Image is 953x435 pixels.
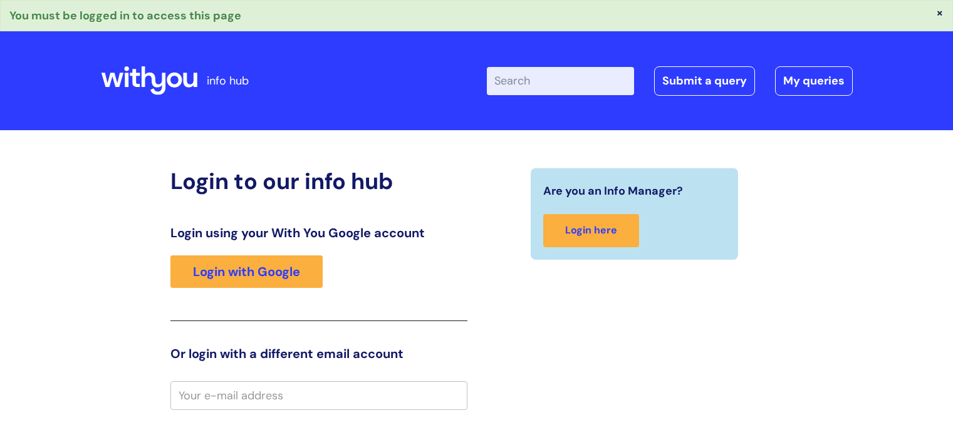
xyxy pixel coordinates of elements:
[775,66,853,95] a: My queries
[543,181,683,201] span: Are you an Info Manager?
[654,66,755,95] a: Submit a query
[170,225,467,240] h3: Login using your With You Google account
[487,67,634,95] input: Search
[170,381,467,410] input: Your e-mail address
[170,346,467,361] h3: Or login with a different email account
[543,214,639,247] a: Login here
[207,71,249,91] p: info hub
[936,7,944,18] button: ×
[170,168,467,195] h2: Login to our info hub
[170,255,323,288] a: Login with Google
